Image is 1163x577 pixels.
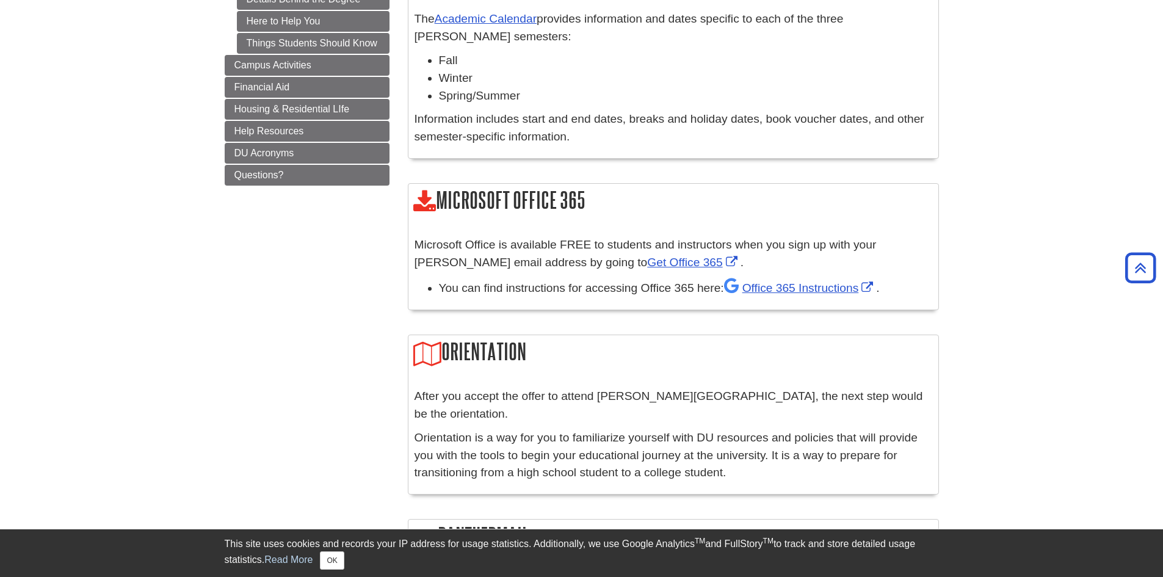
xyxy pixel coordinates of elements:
a: Campus Activities [225,55,389,76]
p: Information includes start and end dates, breaks and holiday dates, book voucher dates, and other... [415,111,932,146]
span: Financial Aid [234,82,290,92]
p: After you accept the offer to attend [PERSON_NAME][GEOGRAPHIC_DATA], the next step would be the o... [415,388,932,423]
a: Questions? [225,165,389,186]
h2: Microsoft Office 365 [408,184,938,219]
a: Back to Top [1121,259,1160,276]
p: Microsoft Office is available FREE to students and instructors when you sign up with your [PERSON... [415,236,932,272]
p: The provides information and dates specific to each of the three [PERSON_NAME] semesters: [415,10,932,46]
p: Orientation is a way for you to familiarize yourself with DU resources and policies that will pro... [415,429,932,482]
h2: Panthermail [408,520,938,554]
h2: Orientation [408,335,938,370]
span: Housing & Residential LIfe [234,104,350,114]
a: Help Resources [225,121,389,142]
a: Link opens in new window [647,256,740,269]
span: DU Acronyms [234,148,294,158]
li: You can find instructions for accessing Office 365 here: . [439,277,932,297]
a: DU Acronyms [225,143,389,164]
li: Winter [439,70,932,87]
span: Help Resources [234,126,304,136]
sup: TM [695,537,705,545]
li: Fall [439,52,932,70]
a: Financial Aid [225,77,389,98]
a: Academic Calendar [435,12,537,25]
button: Close [320,551,344,570]
a: Link opens in new window [724,281,877,294]
div: This site uses cookies and records your IP address for usage statistics. Additionally, we use Goo... [225,537,939,570]
li: Spring/Summer [439,87,932,105]
a: Things Students Should Know [237,33,389,54]
sup: TM [763,537,774,545]
span: Questions? [234,170,284,180]
a: Read More [264,554,313,565]
a: Here to Help You [237,11,389,32]
span: Campus Activities [234,60,311,70]
a: Housing & Residential LIfe [225,99,389,120]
